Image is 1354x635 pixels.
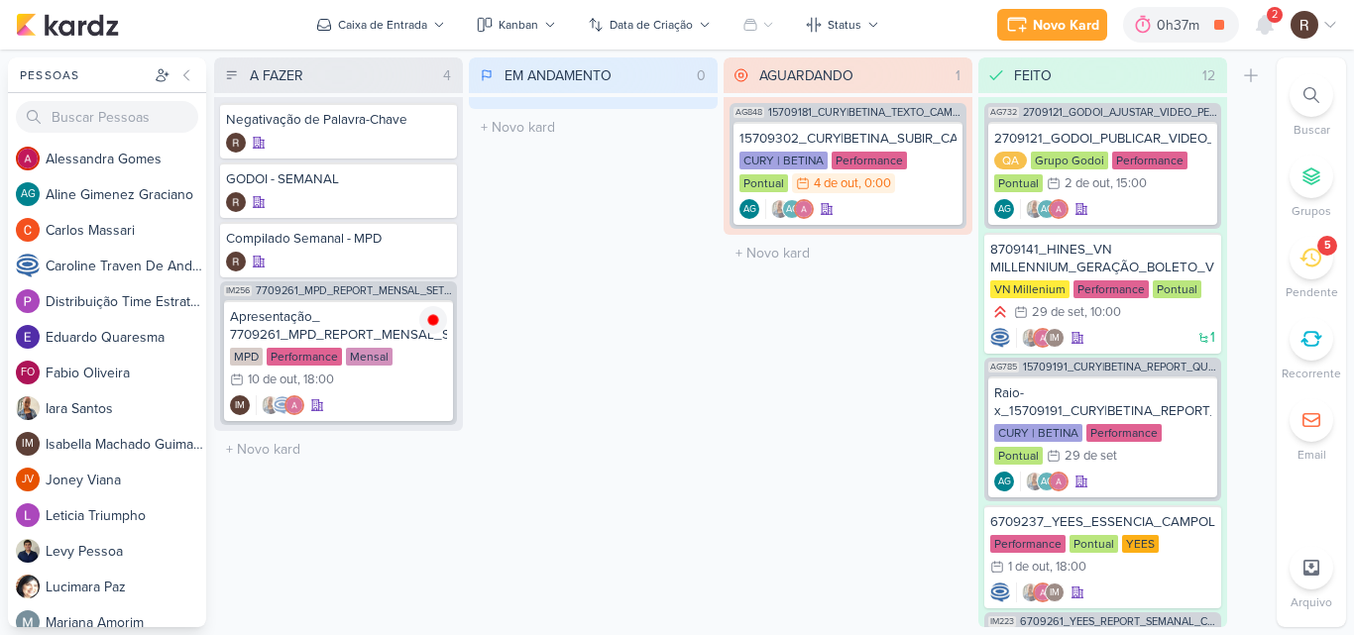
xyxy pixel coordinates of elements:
[858,177,891,190] div: , 0:00
[256,395,304,415] div: Colaboradores: Iara Santos, Caroline Traven De Andrade, Alessandra Gomes
[1073,280,1149,298] div: Performance
[419,306,447,334] img: tracking
[1025,472,1045,491] img: Iara Santos
[261,395,281,415] img: Iara Santos
[739,199,759,219] div: Criador(a): Aline Gimenez Graciano
[1025,199,1045,219] img: Iara Santos
[1033,328,1053,348] img: Alessandra Gomes
[1294,121,1330,139] p: Buscar
[994,199,1014,219] div: Criador(a): Aline Gimenez Graciano
[230,395,250,415] div: Criador(a): Isabella Machado Guimarães
[1016,328,1065,348] div: Colaboradores: Iara Santos, Alessandra Gomes, Isabella Machado Guimarães
[1045,328,1065,348] div: Isabella Machado Guimarães
[994,447,1043,465] div: Pontual
[226,170,451,188] div: GODOI - SEMANAL
[218,435,459,464] input: + Novo kard
[16,575,40,598] img: Lucimara Paz
[46,612,206,633] div: M a r i a n a A m o r i m
[1050,561,1086,574] div: , 18:00
[994,384,1211,420] div: Raio-x_15709191_CURY|BETINA_REPORT_QUINZENAL_30.09
[435,65,459,86] div: 4
[226,133,246,153] div: Criador(a): Rafael Dornelles
[988,107,1019,118] span: AG732
[256,285,453,296] span: 7709261_MPD_REPORT_MENSAL_SETEMBRO
[814,177,858,190] div: 4 de out
[990,582,1010,602] div: Criador(a): Caroline Traven De Andrade
[248,373,297,386] div: 10 de out
[1065,177,1110,190] div: 2 de out
[1194,65,1223,86] div: 12
[16,361,40,384] div: Fabio Oliveira
[994,130,1211,148] div: 2709121_GODOI_PUBLICAR_VIDEO_AJUSTADO_PERFORMANCE_AB
[1122,535,1159,553] div: YEES
[998,477,1011,487] p: AG
[16,147,40,170] img: Alessandra Gomes
[16,218,40,242] img: Carlos Massari
[1286,283,1338,301] p: Pendente
[226,192,246,212] img: Rafael Dornelles
[16,468,40,491] div: Joney Viana
[226,252,246,271] img: Rafael Dornelles
[230,308,447,344] div: Apresentação_ 7709261_MPD_REPORT_MENSAL_SETEMBRO
[1021,582,1041,602] img: Iara Santos
[990,328,1010,348] img: Caroline Traven De Andrade
[743,205,756,215] p: AG
[46,291,206,312] div: D i s t r i b u i ç ã o T i m e E s t r a t é g i c o
[16,66,151,84] div: Pessoas
[46,434,206,455] div: I s a b e l l a M a c h a d o G u i m a r ã e s
[739,174,788,192] div: Pontual
[224,285,252,296] span: IM256
[230,395,250,415] div: Isabella Machado Guimarães
[46,577,206,597] div: L u c i m a r a P a z
[1272,7,1278,23] span: 2
[1157,15,1205,36] div: 0h37m
[46,327,206,348] div: E d u a r d o Q u a r e s m a
[765,199,814,219] div: Colaboradores: Iara Santos, Aline Gimenez Graciano, Alessandra Gomes
[46,220,206,241] div: C a r l o s M a s s a r i
[226,111,451,129] div: Negativação de Palavra-Chave
[1021,328,1041,348] img: Iara Santos
[16,432,40,456] div: Isabella Machado Guimarães
[794,199,814,219] img: Alessandra Gomes
[990,513,1215,531] div: 6709237_YEES_ESSENCIA_CAMPOLIM_ALTERAÇÃO_DASHBOARD
[990,280,1070,298] div: VN Millenium
[988,362,1019,372] span: AG785
[1324,238,1331,254] div: 5
[1037,472,1057,491] div: Aline Gimenez Graciano
[1070,535,1118,553] div: Pontual
[46,149,206,169] div: A l e s s a n d r a G o m e s
[16,396,40,420] img: Iara Santos
[1016,582,1065,602] div: Colaboradores: Iara Santos, Alessandra Gomes, Isabella Machado Guimarães
[739,130,957,148] div: 15709302_CURY|BETINA_SUBIR_CAMPANHA_CHACARA_SANTO_ANTONIO
[994,152,1027,169] div: QA
[46,363,206,383] div: F a b i o O l i v e i r a
[46,398,206,419] div: I a r a S a n t o s
[1049,199,1069,219] img: Alessandra Gomes
[948,65,968,86] div: 1
[739,152,828,169] div: CURY | BETINA
[230,348,263,366] div: MPD
[16,289,40,313] img: Distribuição Time Estratégico
[21,189,36,200] p: AG
[768,107,962,118] span: 15709181_CURY|BETINA_TEXTO_CAMPANHA_GOOGLE
[1065,450,1117,463] div: 29 de set
[1084,306,1121,319] div: , 10:00
[728,239,968,267] input: + Novo kard
[46,505,206,526] div: L e t i c i a T r i u m p h o
[1020,616,1217,627] span: 6709261_YEES_REPORT_SEMANAL_COMERCIAL_30.09
[1050,588,1060,598] p: IM
[1033,15,1099,36] div: Novo Kard
[226,252,246,271] div: Criador(a): Rafael Dornelles
[1049,472,1069,491] img: Alessandra Gomes
[16,503,40,527] img: Leticia Triumpho
[990,302,1010,322] div: Prioridade Alta
[226,192,246,212] div: Criador(a): Rafael Dornelles
[16,13,119,37] img: kardz.app
[770,199,790,219] img: Iara Santos
[346,348,393,366] div: Mensal
[1110,177,1147,190] div: , 15:00
[16,254,40,277] img: Caroline Traven De Andrade
[1031,152,1108,169] div: Grupo Godoi
[1033,582,1053,602] img: Alessandra Gomes
[994,174,1043,192] div: Pontual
